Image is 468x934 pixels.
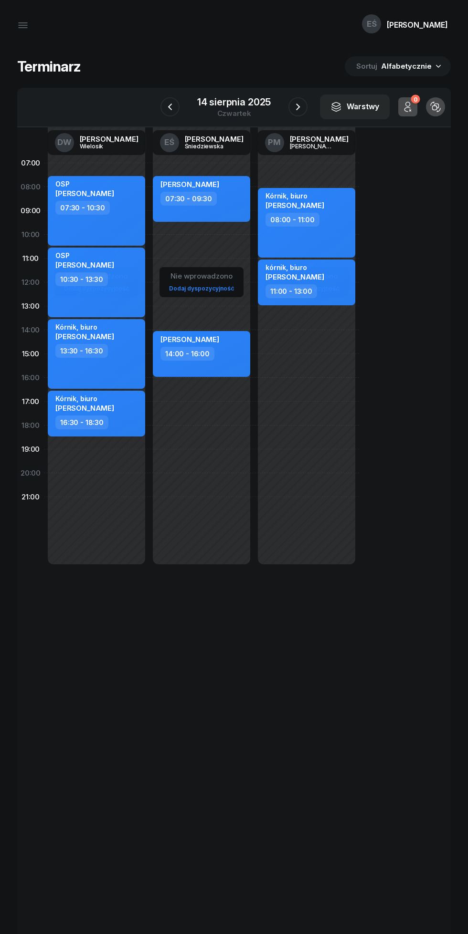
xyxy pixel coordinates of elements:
[17,58,81,75] h1: Terminarz
[290,143,336,149] div: [PERSON_NAME]
[47,130,146,155] a: DW[PERSON_NAME]Wielosik
[17,151,44,175] div: 07:00
[17,223,44,247] div: 10:00
[55,332,114,341] span: [PERSON_NAME]
[80,135,138,143] div: [PERSON_NAME]
[266,213,319,227] div: 08:00 - 11:00
[55,189,114,198] span: [PERSON_NAME]
[17,199,44,223] div: 09:00
[185,135,244,143] div: [PERSON_NAME]
[160,347,214,361] div: 14:00 - 16:00
[266,192,324,200] div: Kórnik, biuro
[268,138,281,146] span: PM
[17,342,44,366] div: 15:00
[17,247,44,270] div: 11:00
[411,95,420,104] div: 0
[55,201,110,215] div: 07:30 - 10:30
[290,135,349,143] div: [PERSON_NAME]
[17,366,44,390] div: 16:00
[17,270,44,294] div: 12:00
[17,318,44,342] div: 14:00
[17,175,44,199] div: 08:00
[152,130,251,155] a: EŚ[PERSON_NAME]Śniedziewska
[257,130,356,155] a: PM[PERSON_NAME][PERSON_NAME]
[55,404,114,413] span: [PERSON_NAME]
[55,272,108,286] div: 10:30 - 13:30
[55,344,108,358] div: 13:30 - 16:30
[165,283,238,294] a: Dodaj dyspozycyjność
[17,294,44,318] div: 13:00
[367,20,377,28] span: EŚ
[164,138,174,146] span: EŚ
[345,56,451,76] button: Sortuj Alfabetycznie
[266,284,317,298] div: 11:00 - 13:00
[398,97,417,116] button: 0
[266,201,324,210] span: [PERSON_NAME]
[165,268,238,296] button: Nie wprowadzonoDodaj dyspozycyjność
[17,414,44,437] div: 18:00
[197,97,271,107] div: 14 sierpnia 2025
[330,101,379,113] div: Warstwy
[185,143,231,149] div: Śniedziewska
[57,138,72,146] span: DW
[160,335,219,344] span: [PERSON_NAME]
[55,180,114,188] div: OSP
[17,437,44,461] div: 19:00
[387,21,448,29] div: [PERSON_NAME]
[356,60,379,73] span: Sortuj
[381,62,432,71] span: Alfabetycznie
[17,390,44,414] div: 17:00
[160,180,219,189] span: [PERSON_NAME]
[320,94,390,119] button: Warstwy
[55,394,114,403] div: Kórnik, biuro
[160,192,217,206] div: 07:30 - 09:30
[165,270,238,282] div: Nie wprowadzono
[17,461,44,485] div: 20:00
[266,263,324,271] div: kórnik, biuro
[197,110,271,117] div: czwartek
[17,485,44,509] div: 21:00
[55,323,114,331] div: Kórnik, biuro
[266,272,324,281] span: [PERSON_NAME]
[55,251,114,259] div: OSP
[55,415,108,429] div: 16:30 - 18:30
[80,143,126,149] div: Wielosik
[55,260,114,270] span: [PERSON_NAME]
